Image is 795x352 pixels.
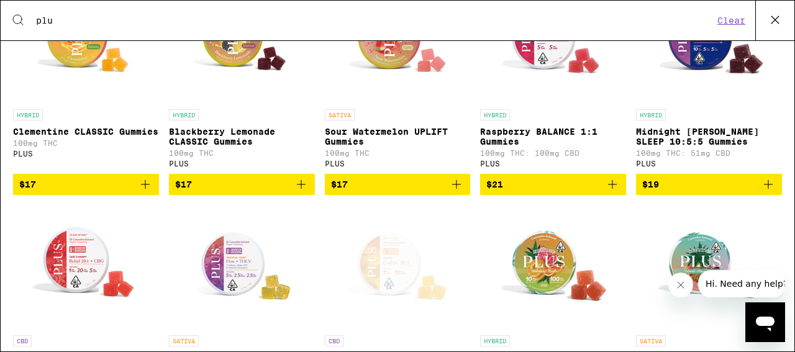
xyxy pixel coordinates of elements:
[480,109,510,120] p: HYBRID
[698,270,785,297] iframe: Message from company
[480,174,626,195] button: Add to bag
[13,109,43,120] p: HYBRID
[486,179,503,189] span: $21
[169,174,315,195] button: Add to bag
[325,127,471,147] p: Sour Watermelon UPLIFT Gummies
[325,149,471,157] p: 100mg THC
[480,160,626,168] div: PLUS
[647,205,771,329] img: PLUS - Island Maui Haze Solventless Gummies
[325,160,471,168] div: PLUS
[480,335,510,346] p: HYBRID
[169,127,315,147] p: Blackberry Lemonade CLASSIC Gummies
[480,149,626,157] p: 100mg THC: 100mg CBD
[636,160,782,168] div: PLUS
[642,179,659,189] span: $19
[13,127,159,137] p: Clementine CLASSIC Gummies
[668,273,693,297] iframe: Close message
[13,174,159,195] button: Add to bag
[745,302,785,342] iframe: Button to launch messaging window
[636,335,666,346] p: SATIVA
[714,15,749,26] button: Clear
[24,205,148,329] img: PLUS - Tart Cherry Relief 20:5:1 Gummies
[636,174,782,195] button: Add to bag
[169,109,199,120] p: HYBRID
[13,335,32,346] p: CBD
[35,15,714,26] input: Search for products & categories
[7,9,89,19] span: Hi. Need any help?
[636,127,782,147] p: Midnight [PERSON_NAME] SLEEP 10:5:5 Gummies
[169,160,315,168] div: PLUS
[331,179,348,189] span: $17
[325,174,471,195] button: Add to bag
[13,150,159,158] div: PLUS
[636,149,782,157] p: 100mg THC: 51mg CBD
[175,179,192,189] span: $17
[169,149,315,157] p: 100mg THC
[491,205,616,329] img: PLUS - Rainbow Kush Solventless Gummies
[179,205,304,329] img: PLUS - Tropical Twist FLOW 1:1 Gummies
[636,109,666,120] p: HYBRID
[325,335,343,346] p: CBD
[169,335,199,346] p: SATIVA
[13,139,159,147] p: 100mg THC
[19,179,36,189] span: $17
[480,127,626,147] p: Raspberry BALANCE 1:1 Gummies
[325,109,355,120] p: SATIVA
